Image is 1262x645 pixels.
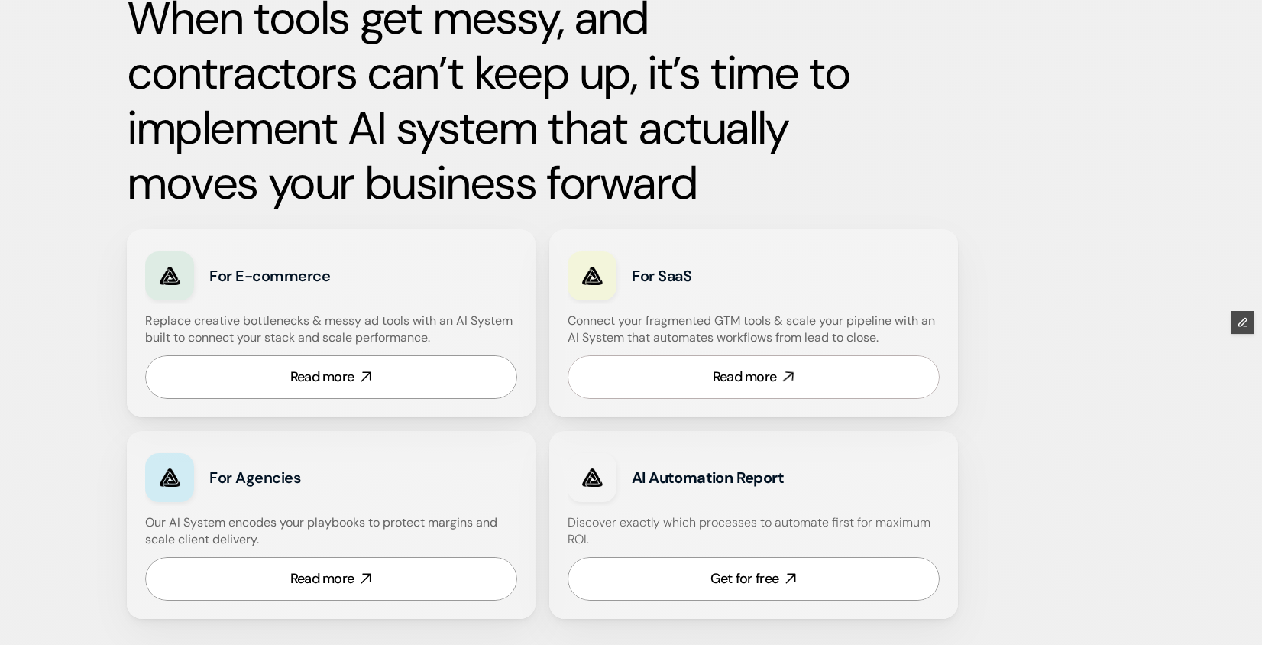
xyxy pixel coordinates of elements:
[568,514,940,549] h4: Discover exactly which processes to automate first for maximum ROI.
[568,313,947,347] h4: Connect your fragmented GTM tools & scale your pipeline with an AI System that automates workflow...
[145,514,517,549] h4: Our AI System encodes your playbooks to protect margins and scale client delivery.
[290,368,354,387] div: Read more
[632,468,784,488] strong: AI Automation Report
[1231,311,1254,334] button: Edit Framer Content
[209,265,418,287] h3: For E-commerce
[209,467,418,488] h3: For Agencies
[713,368,777,387] div: Read more
[145,557,517,601] a: Read more
[632,265,840,287] h3: For SaaS
[290,569,354,588] div: Read more
[568,355,940,399] a: Read more
[568,557,940,601] a: Get for free
[710,569,778,588] div: Get for free
[145,313,513,347] h4: Replace creative bottlenecks & messy ad tools with an AI System built to connect your stack and s...
[145,355,517,399] a: Read more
